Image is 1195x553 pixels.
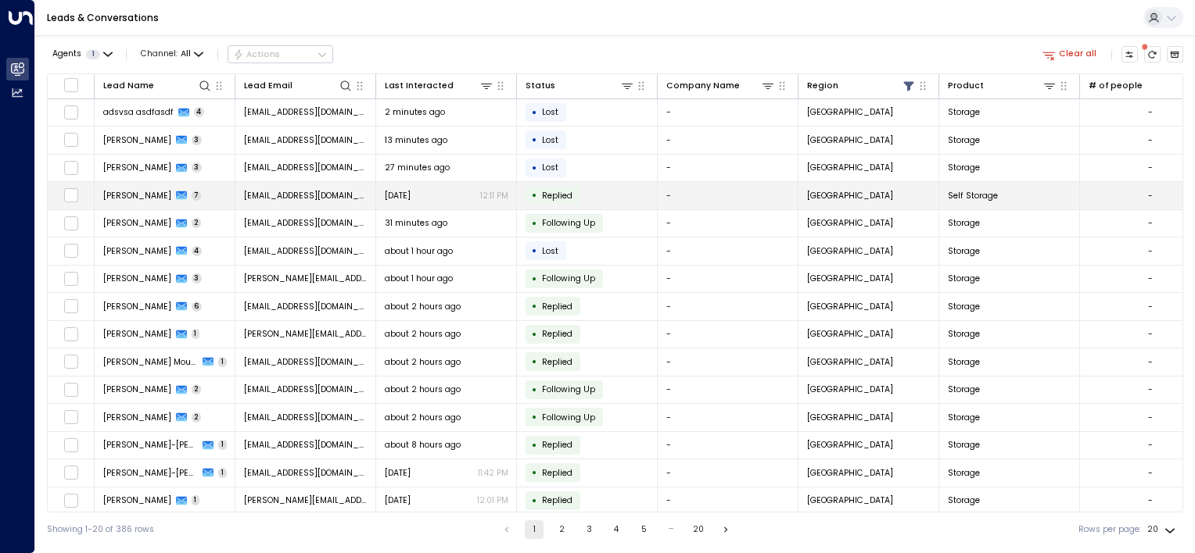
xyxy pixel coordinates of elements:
[63,355,78,369] span: Toggle select row
[63,299,78,314] span: Toggle select row
[542,245,558,257] span: Lost
[807,106,893,118] span: Surrey
[63,410,78,425] span: Toggle select row
[1148,494,1153,506] div: -
[948,356,980,368] span: Storage
[542,106,558,118] span: Lost
[948,106,980,118] span: Storage
[542,273,595,284] span: Following Up
[192,301,203,312] span: 6
[532,158,537,178] div: •
[385,190,411,202] span: May 18, 2025
[1148,190,1153,202] div: -
[532,462,537,483] div: •
[103,384,171,395] span: Charlotte Tomaszewska
[532,102,537,123] div: •
[385,134,447,146] span: 13 minutes ago
[497,520,736,539] nav: pagination navigation
[1148,106,1153,118] div: -
[542,217,595,229] span: Following Up
[807,467,893,479] span: Surrey
[385,494,411,506] span: Yesterday
[948,273,980,284] span: Storage
[658,155,798,182] td: -
[385,106,445,118] span: 2 minutes ago
[807,384,893,395] span: Surrey
[103,134,171,146] span: Adam Knell
[658,432,798,459] td: -
[807,217,893,229] span: Surrey
[532,241,537,261] div: •
[228,45,333,64] div: Button group with a nested menu
[385,217,447,229] span: 31 minutes ago
[244,356,368,368] span: mmouse@gmail.com
[385,439,461,451] span: about 8 hours ago
[948,384,980,395] span: Storage
[385,384,461,395] span: about 2 hours ago
[948,78,1057,93] div: Product
[542,467,572,479] span: Replied
[86,50,100,59] span: 1
[532,351,537,372] div: •
[218,468,227,478] span: 1
[948,190,998,202] span: Self Storage
[807,356,893,368] span: Surrey
[580,520,598,539] button: Go to page 3
[532,130,537,150] div: •
[385,245,453,257] span: about 1 hour ago
[1148,134,1153,146] div: -
[807,162,893,173] span: Surrey
[63,493,78,508] span: Toggle select row
[658,182,798,209] td: -
[607,520,626,539] button: Go to page 4
[103,217,171,229] span: Sophie Stokes
[192,384,202,394] span: 2
[218,440,227,450] span: 1
[1148,273,1153,284] div: -
[244,412,368,423] span: sylvie_francis1@hotmail.com
[63,160,78,175] span: Toggle select row
[63,271,78,286] span: Toggle select row
[192,162,203,173] span: 3
[532,324,537,344] div: •
[948,412,980,423] span: Storage
[1148,439,1153,451] div: -
[532,407,537,427] div: •
[1148,301,1153,312] div: -
[948,328,980,340] span: Storage
[948,134,980,146] span: Storage
[526,78,635,93] div: Status
[244,245,368,257] span: hmepham@gmail.com
[658,376,798,404] td: -
[63,244,78,259] span: Toggle select row
[385,162,450,173] span: 27 minutes ago
[244,106,368,118] span: asdfasdf@gmail.com
[658,210,798,237] td: -
[385,467,411,479] span: Yesterday
[532,296,537,316] div: •
[181,49,191,59] span: All
[658,99,798,127] td: -
[658,127,798,154] td: -
[948,245,980,257] span: Storage
[385,301,461,312] span: about 2 hours ago
[658,321,798,348] td: -
[1148,356,1153,368] div: -
[542,439,572,451] span: Replied
[103,412,171,423] span: Sylvie Francis
[244,79,292,93] div: Lead Email
[658,487,798,515] td: -
[526,79,555,93] div: Status
[103,162,171,173] span: Stacie Brown
[244,328,368,340] span: bob.hill@outlook.com
[385,412,461,423] span: about 2 hours ago
[542,301,572,312] span: Replied
[192,495,200,505] span: 1
[542,494,572,506] span: Replied
[63,77,78,92] span: Toggle select all
[807,328,893,340] span: Surrey
[192,246,203,256] span: 4
[1148,384,1153,395] div: -
[477,494,508,506] p: 12:01 PM
[948,79,984,93] div: Product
